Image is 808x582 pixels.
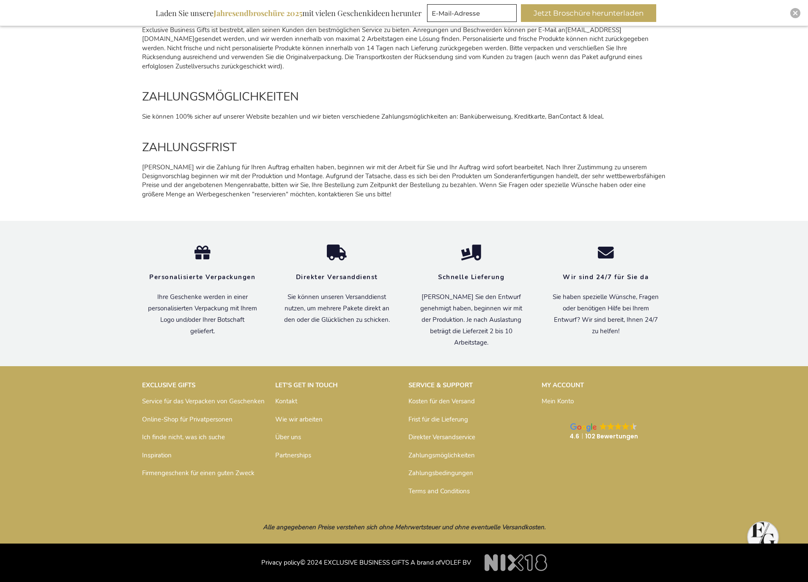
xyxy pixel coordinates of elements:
strong: Personalisierte Verpackungen [149,273,255,281]
img: Close [793,11,798,16]
div: Close [790,8,800,18]
em: Alle angegebenen Preise verstehen sich ohne Mehrwertsteuer und ohne eventuelle Versandkosten. [263,523,545,531]
strong: Wir sind 24/7 für Sie da [563,273,649,281]
a: Service für das Verpacken von Geschenken [142,397,265,405]
a: Ich finde nicht, was ich suche [142,433,225,441]
span: [PERSON_NAME] wir die Zahlung für Ihren Auftrag erhalten haben, beginnen wir mit der Arbeit für S... [142,163,666,199]
strong: Direkter Versanddienst [296,273,378,281]
form: marketing offers and promotions [427,4,519,24]
p: Exclusive Business Gifts ist bestrebt, allen seinen Kunden den bestmöglichen Service zu bieten. A... [142,26,666,71]
img: Google [600,423,607,430]
strong: 4.6 102 Bewertungen [570,432,638,441]
a: VOLEF BV [441,558,471,567]
strong: EXCLUSIVE GIFTS [142,381,195,389]
a: Inspiration [142,451,172,460]
a: Kontakt [275,397,297,405]
strong: LET'S GET IN TOUCH [275,381,338,389]
strong: SERVICE & SUPPORT [408,381,473,389]
a: Wie wir arbeiten [275,415,323,424]
a: Terms and Conditions [408,487,470,495]
img: Google [607,423,614,430]
div: Laden Sie unsere mit vielen Geschenkideen herunter [152,4,425,22]
a: Frist für die Lieferung [408,415,468,424]
a: Über uns [275,433,301,441]
a: Direkter Versandservice [408,433,475,441]
strong: MY ACCOUNT [542,381,584,389]
p: Sie können unseren Versanddienst nutzen, um mehrere Pakete direkt an den oder die Glücklichen zu ... [282,291,392,326]
b: Jahresendbroschüre 2025 [214,8,302,18]
input: E-Mail-Adresse [427,4,517,22]
a: Firmengeschenk für einen guten Zweck [142,469,255,477]
a: Zahlungsmöglichkeiten [408,451,475,460]
img: Google [570,423,597,432]
strong: Schnelle Lieferung [438,273,504,281]
span: ZAHLUNGSFRIST [142,139,237,155]
a: Google GoogleGoogleGoogleGoogleGoogle 4.6102 Bewertungen [542,414,666,449]
a: Online-Shop für Privatpersonen [142,415,233,424]
span: Sie können 100% sicher auf unserer Website bezahlen und wir bieten verschiedene Zahlungsmöglichke... [142,112,604,121]
a: Mein Konto [542,397,574,405]
img: Google [615,423,622,430]
p: [PERSON_NAME] Sie den Entwurf genehmigt haben, beginnen wir mit der Produktion. Je nach Auslastun... [417,291,526,348]
a: Partnerships [275,451,311,460]
p: Ihre Geschenke werden in einer personalisierten Verpackung mit Ihrem Logo und/oder Ihrer Botschaf... [148,291,257,337]
p: © 2024 EXCLUSIVE BUSINESS GIFTS A brand of [142,548,666,569]
a: Zahlungsbedingungen [408,469,473,477]
p: Sie haben spezielle Wünsche, Fragen oder benötigen Hilfe bei Ihrem Entwurf? Wir sind bereit, Ihne... [551,291,660,337]
img: Google [622,423,629,430]
span: ZAHLUNGSMÖGLICHKEITEN [142,89,299,105]
a: Kosten für den Versand [408,397,475,405]
img: Google [630,423,637,430]
button: Jetzt Broschüre herunterladen [521,4,656,22]
img: NIX18 [485,554,547,571]
a: Privacy policy [261,558,300,567]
